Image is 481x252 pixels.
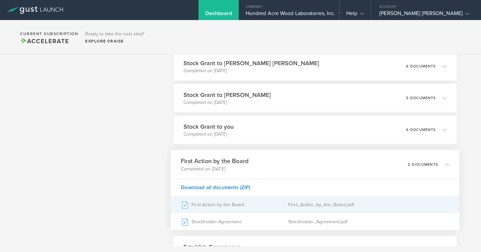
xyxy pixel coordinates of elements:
[184,91,271,99] h3: Stock Grant to [PERSON_NAME]
[181,213,288,230] div: Stockholder Agreement
[85,38,144,44] div: Explore
[184,122,234,131] h3: Stock Grant to you
[246,10,333,20] div: Hundred Acre Wood Laboratories, Inc.
[20,37,69,45] span: Accelerate
[184,243,241,251] h3: Establish Governance
[288,196,449,213] div: First_Action_by_the_Board.pdf
[288,213,449,230] div: Stockholder_Agreement.pdf
[184,68,319,74] p: Completed on [DATE]
[171,179,460,196] div: Download all documents (ZIP)
[448,220,481,252] iframe: Chat Widget
[184,131,234,138] p: Completed on [DATE]
[184,59,319,68] h3: Stock Grant to [PERSON_NAME] [PERSON_NAME]
[406,128,436,132] p: 6 documents
[85,32,144,36] h3: Ready to take the next step?
[346,10,364,20] div: Help
[379,10,469,20] div: [PERSON_NAME] [PERSON_NAME]
[82,27,147,47] div: Ready to take the next step?ExploreRaise
[181,196,288,213] div: First Action by the Board
[406,65,436,68] p: 6 documents
[20,32,78,36] h2: Current Subscription
[184,99,271,106] p: Completed on [DATE]
[408,162,438,166] p: 2 documents
[181,157,248,166] h3: First Action by the Board
[406,96,436,100] p: 5 documents
[106,39,124,43] span: Raise
[181,165,248,172] p: Completed on [DATE]
[205,10,232,20] div: Dashboard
